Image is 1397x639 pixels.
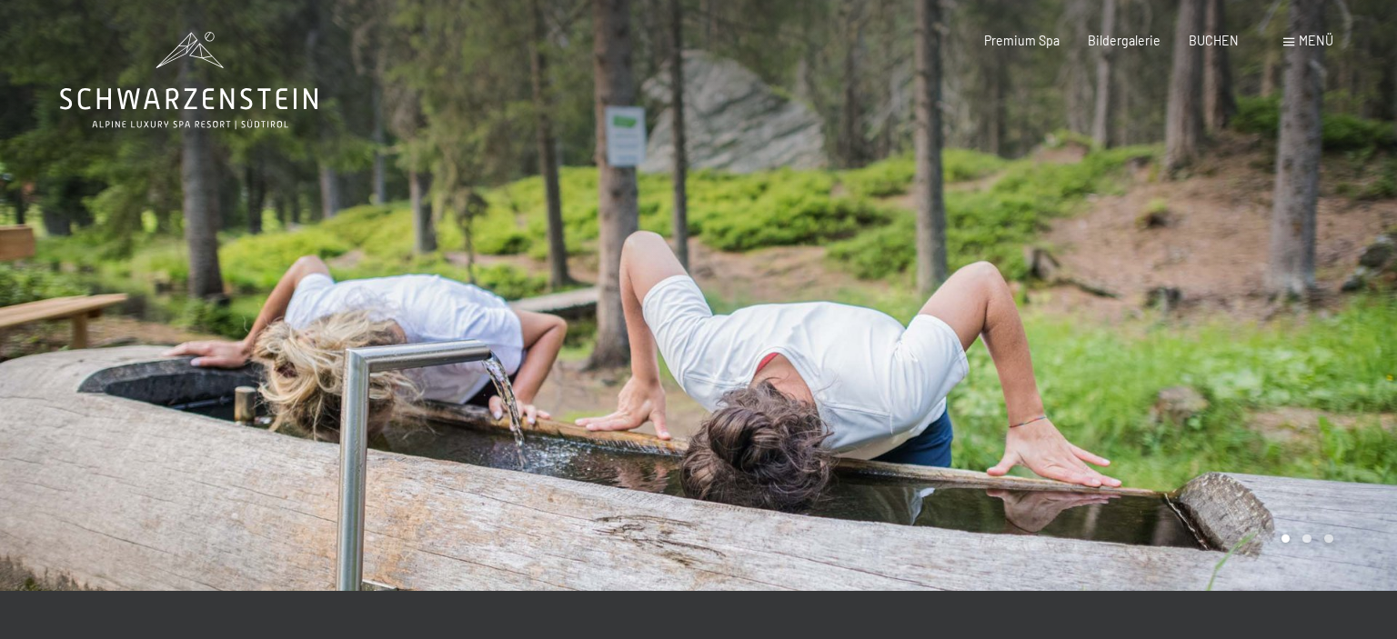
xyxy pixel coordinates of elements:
div: Carousel Page 3 [1324,534,1333,544]
div: Carousel Pagination [1275,534,1333,544]
a: Premium Spa [984,33,1060,48]
span: Menü [1299,33,1333,48]
a: BUCHEN [1189,33,1239,48]
div: Carousel Page 1 (Current Slide) [1281,534,1291,544]
a: Bildergalerie [1088,33,1161,48]
div: Carousel Page 2 [1302,534,1312,544]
